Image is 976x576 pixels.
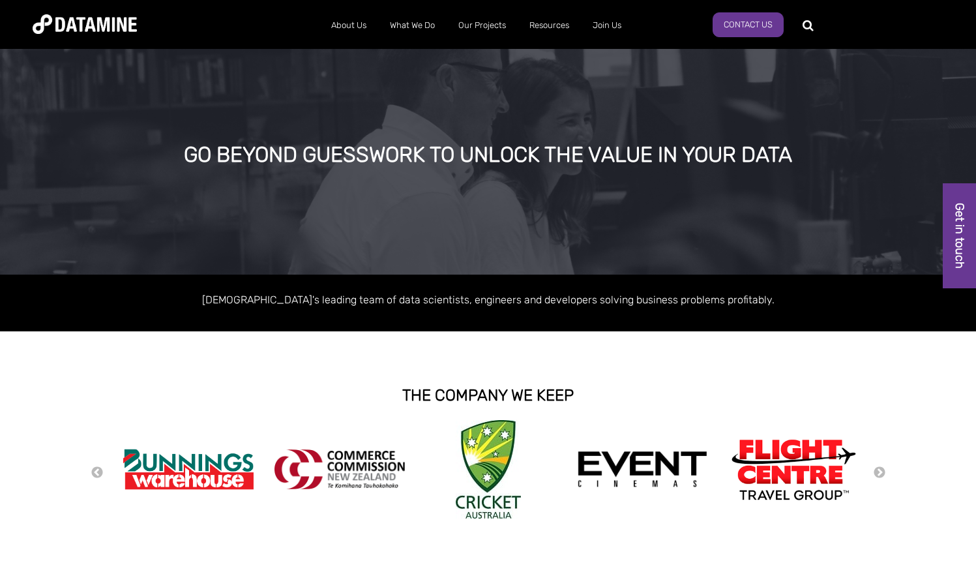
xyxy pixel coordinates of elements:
[319,8,378,42] a: About Us
[123,445,254,494] img: Bunnings Warehouse
[728,436,859,503] img: Flight Centre
[873,466,886,480] button: Next
[33,14,137,34] img: Datamine
[713,12,784,37] a: Contact Us
[518,8,581,42] a: Resources
[274,449,405,489] img: commercecommission
[402,386,574,404] strong: THE COMPANY WE KEEP
[117,291,860,309] p: [DEMOGRAPHIC_DATA]'s leading team of data scientists, engineers and developers solving business p...
[456,420,521,519] img: Cricket Australia
[581,8,633,42] a: Join Us
[943,183,976,288] a: Get in touch
[447,8,518,42] a: Our Projects
[91,466,104,480] button: Previous
[577,451,707,489] img: event cinemas
[378,8,447,42] a: What We Do
[114,144,861,167] div: GO BEYOND GUESSWORK TO UNLOCK THE VALUE IN YOUR DATA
